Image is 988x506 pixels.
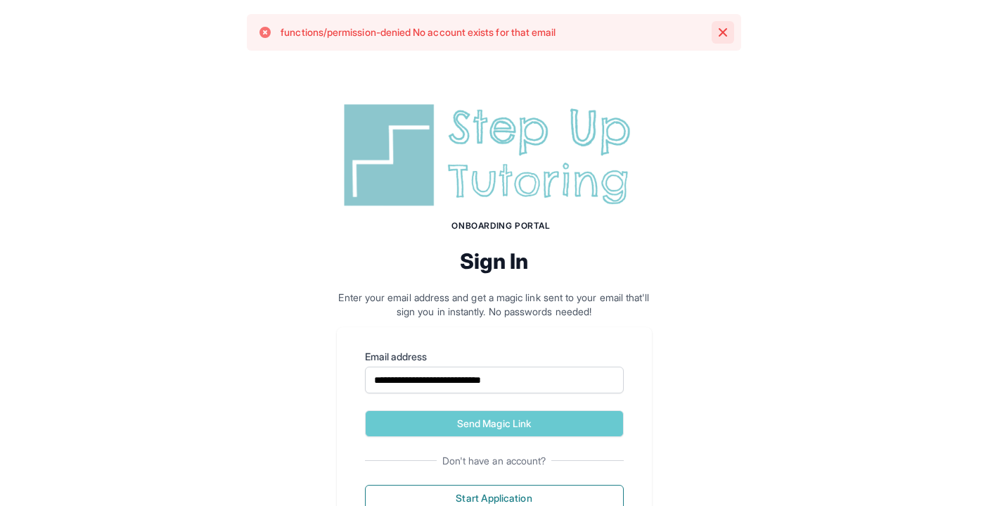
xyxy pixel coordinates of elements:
[337,99,652,212] img: Step Up Tutoring horizontal logo
[337,248,652,274] h2: Sign In
[351,220,652,232] h1: Onboarding Portal
[337,291,652,319] p: Enter your email address and get a magic link sent to your email that'll sign you in instantly. N...
[281,25,556,39] p: functions/permission-denied No account exists for that email
[365,350,624,364] label: Email address
[437,454,552,468] span: Don't have an account?
[365,410,624,437] button: Send Magic Link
